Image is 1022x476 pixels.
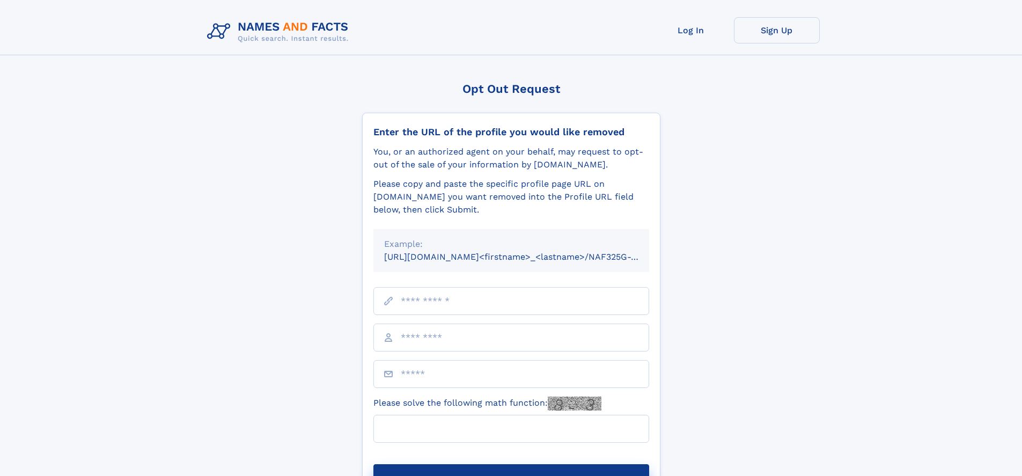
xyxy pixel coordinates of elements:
[373,397,601,411] label: Please solve the following math function:
[373,126,649,138] div: Enter the URL of the profile you would like removed
[384,238,638,251] div: Example:
[373,145,649,171] div: You, or an authorized agent on your behalf, may request to opt-out of the sale of your informatio...
[373,178,649,216] div: Please copy and paste the specific profile page URL on [DOMAIN_NAME] you want removed into the Pr...
[648,17,734,43] a: Log In
[384,252,670,262] small: [URL][DOMAIN_NAME]<firstname>_<lastname>/NAF325G-xxxxxxxx
[734,17,820,43] a: Sign Up
[203,17,357,46] img: Logo Names and Facts
[362,82,660,96] div: Opt Out Request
